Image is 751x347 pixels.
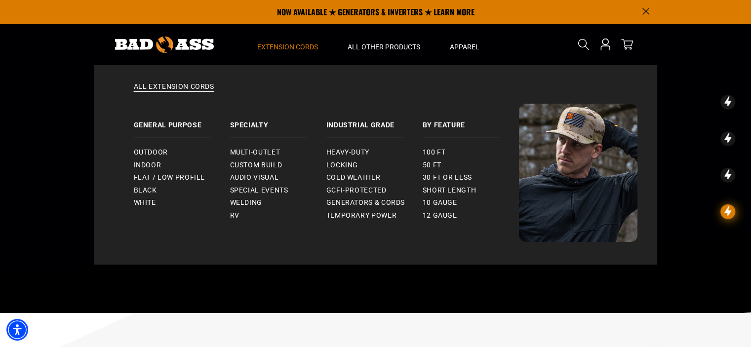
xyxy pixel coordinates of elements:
[230,173,279,182] span: Audio Visual
[230,184,326,197] a: Special Events
[134,198,156,207] span: White
[134,173,205,182] span: Flat / Low Profile
[326,173,381,182] span: Cold Weather
[134,104,230,138] a: General Purpose
[423,209,519,222] a: 12 gauge
[326,159,423,172] a: Locking
[519,104,637,242] img: Bad Ass Extension Cords
[435,24,494,65] summary: Apparel
[134,146,230,159] a: Outdoor
[242,24,333,65] summary: Extension Cords
[576,37,592,52] summary: Search
[134,184,230,197] a: Black
[423,161,441,170] span: 50 ft
[326,148,369,157] span: Heavy-Duty
[348,42,420,51] span: All Other Products
[326,184,423,197] a: GCFI-Protected
[230,146,326,159] a: Multi-Outlet
[134,148,168,157] span: Outdoor
[450,42,479,51] span: Apparel
[423,173,472,182] span: 30 ft or less
[423,196,519,209] a: 10 gauge
[326,171,423,184] a: Cold Weather
[134,161,161,170] span: Indoor
[423,159,519,172] a: 50 ft
[134,171,230,184] a: Flat / Low Profile
[134,186,157,195] span: Black
[230,211,239,220] span: RV
[423,148,446,157] span: 100 ft
[230,171,326,184] a: Audio Visual
[230,161,282,170] span: Custom Build
[230,186,288,195] span: Special Events
[114,82,637,104] a: All Extension Cords
[230,148,280,157] span: Multi-Outlet
[230,196,326,209] a: Welding
[597,24,613,65] a: Open this option
[230,104,326,138] a: Specialty
[115,37,214,53] img: Bad Ass Extension Cords
[134,196,230,209] a: White
[423,146,519,159] a: 100 ft
[230,159,326,172] a: Custom Build
[326,186,387,195] span: GCFI-Protected
[423,211,457,220] span: 12 gauge
[333,24,435,65] summary: All Other Products
[326,198,405,207] span: Generators & Cords
[326,211,397,220] span: Temporary Power
[6,319,28,341] div: Accessibility Menu
[423,171,519,184] a: 30 ft or less
[423,198,457,207] span: 10 gauge
[619,39,635,50] a: cart
[257,42,318,51] span: Extension Cords
[423,184,519,197] a: Short Length
[423,186,476,195] span: Short Length
[230,198,262,207] span: Welding
[326,161,358,170] span: Locking
[326,146,423,159] a: Heavy-Duty
[134,159,230,172] a: Indoor
[423,104,519,138] a: By Feature
[326,104,423,138] a: Industrial Grade
[326,196,423,209] a: Generators & Cords
[326,209,423,222] a: Temporary Power
[230,209,326,222] a: RV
